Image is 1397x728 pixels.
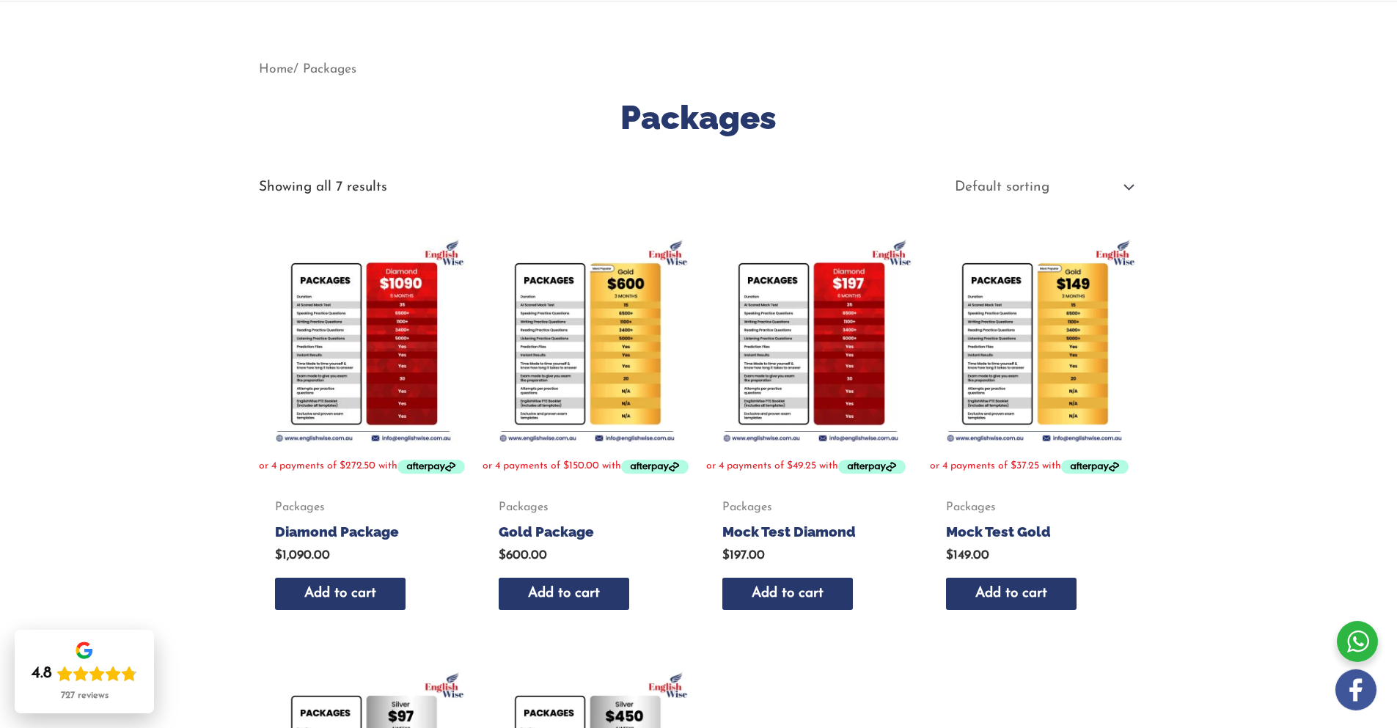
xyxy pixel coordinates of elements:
[259,57,1139,81] nav: Breadcrumb
[946,549,989,562] bdi: 149.00
[706,236,915,445] img: Mock Test Diamond
[499,523,674,541] h2: Gold Package
[32,663,137,684] div: Rating: 4.8 out of 5
[275,523,450,548] a: Diamond Package
[275,523,450,541] h2: Diamond Package
[722,523,898,548] a: Mock Test Diamond
[275,578,406,611] a: Add to cart: “Diamond Package”
[722,549,765,562] bdi: 197.00
[32,663,52,684] div: 4.8
[259,236,468,445] img: Diamond Package
[499,549,506,562] span: $
[499,549,547,562] bdi: 600.00
[722,500,898,515] span: Packages
[259,63,293,76] a: Home
[1335,669,1376,710] img: white-facebook.png
[483,236,692,445] img: Gold Package
[499,523,674,548] a: Gold Package
[722,549,730,562] span: $
[275,500,450,515] span: Packages
[259,95,1139,141] h1: Packages
[499,578,629,611] a: Add to cart: “Gold Package”
[259,180,387,194] p: Showing all 7 results
[722,523,898,541] h2: Mock Test Diamond
[946,578,1077,611] a: Add to cart: “Mock Test Gold”
[943,174,1138,202] select: Shop order
[499,500,674,515] span: Packages
[61,690,109,702] div: 727 reviews
[946,549,953,562] span: $
[930,236,1139,445] img: Mock Test Gold
[946,523,1121,541] h2: Mock Test Gold
[722,578,853,611] a: Add to cart: “Mock Test Diamond”
[946,500,1121,515] span: Packages
[275,549,330,562] bdi: 1,090.00
[946,523,1121,548] a: Mock Test Gold
[275,549,282,562] span: $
